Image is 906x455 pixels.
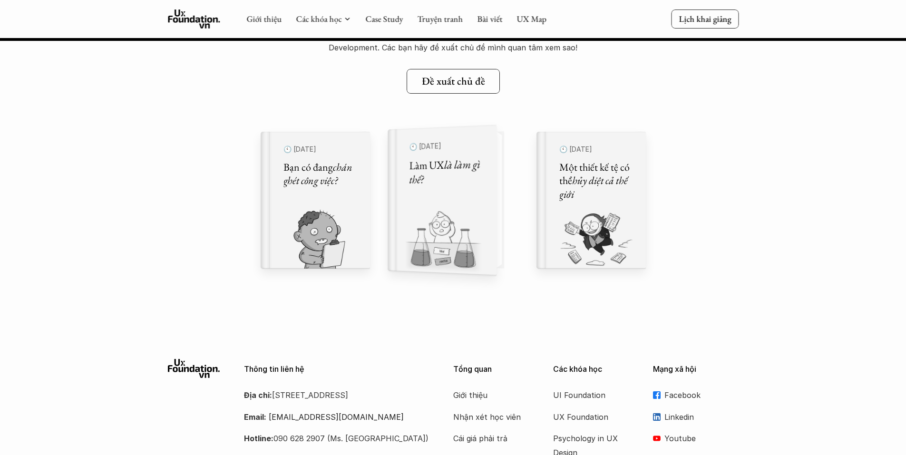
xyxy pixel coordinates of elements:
p: 🕙 [DATE] [559,143,634,156]
a: Facebook [653,388,739,402]
a: Đề xuất chủ đề [407,69,500,94]
a: Cái giá phải trả [453,431,529,445]
h5: Bạn có đang [283,161,359,188]
a: Case Study [365,13,403,24]
a: Nhận xét học viên [453,410,529,424]
p: [STREET_ADDRESS] [244,388,429,402]
strong: Hotline: [244,434,273,443]
p: 🕙 [DATE] [409,138,484,154]
p: Youtube [664,431,739,445]
p: 🕙 [DATE] [283,143,359,156]
strong: Email: [244,412,266,422]
a: Giới thiệu [453,388,529,402]
h5: Một thiết kế tệ có thể [559,161,634,202]
a: Giới thiệu [246,13,282,24]
p: Linkedin [664,410,739,424]
a: Truyện tranh [417,13,463,24]
a: [EMAIL_ADDRESS][DOMAIN_NAME] [269,412,404,422]
a: 🕙 [DATE]Làm UXlà làm gì thế? [399,132,508,269]
p: Tổng quan [453,365,539,374]
a: 🕙 [DATE]Một thiết kế tệ có thểhủy diệt cả thế giới [536,132,646,269]
a: Bài viết [477,13,502,24]
a: UI Foundation [553,388,629,402]
h5: Đề xuất chủ đề [422,75,485,87]
a: UX Foundation [553,410,629,424]
p: Lịch khai giảng [679,13,731,24]
h5: Làm UX [409,157,484,187]
p: 090 628 2907 (Ms. [GEOGRAPHIC_DATA]) [244,431,429,445]
em: là làm gì thế? [409,156,482,187]
a: Các khóa học [296,13,341,24]
p: Các khóa học [553,365,639,374]
p: Thông tin liên hệ [244,365,429,374]
a: 🕙 [DATE]Bạn có đangchán ghét công việc? [261,132,370,269]
a: Linkedin [653,410,739,424]
a: Lịch khai giảng [671,10,739,28]
em: chán ghét công việc? [283,160,354,188]
a: UX Map [516,13,546,24]
p: Facebook [664,388,739,402]
em: hủy diệt cả thế giới [559,174,629,201]
p: Mạng xã hội [653,365,739,374]
strong: Địa chỉ: [244,390,272,400]
a: Youtube [653,431,739,445]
